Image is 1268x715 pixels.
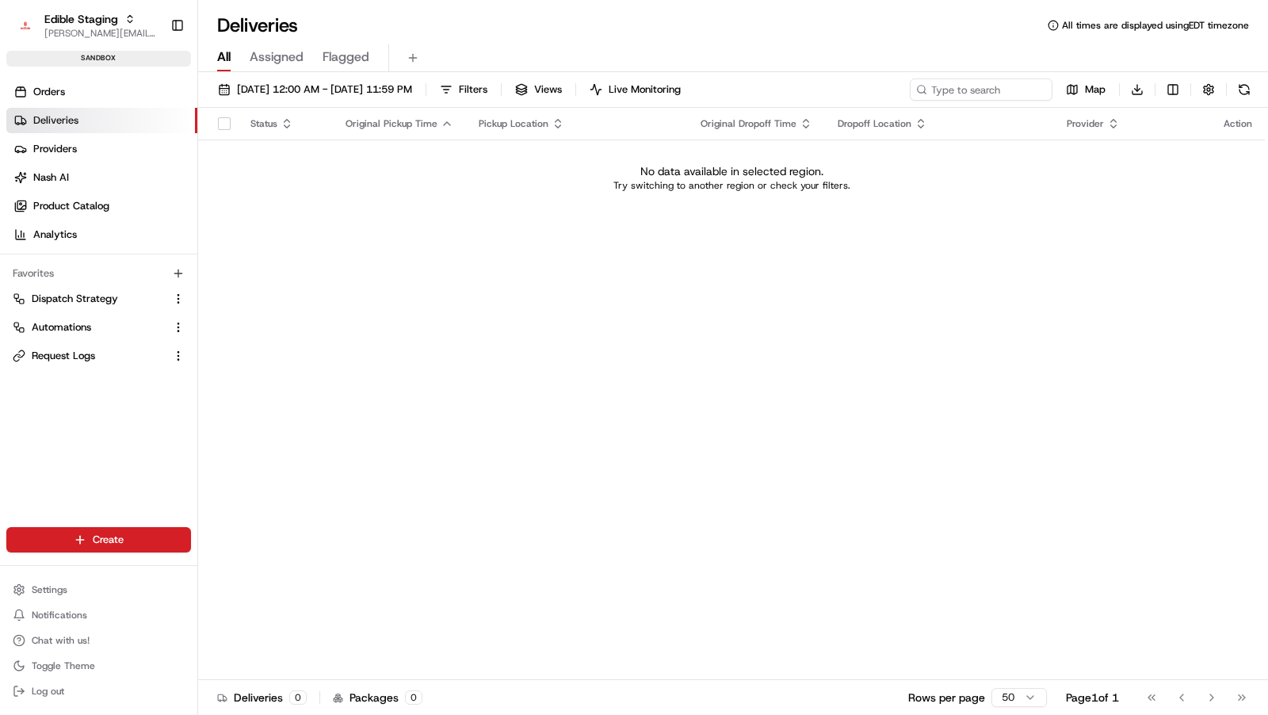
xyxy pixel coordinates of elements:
[6,193,197,219] a: Product Catalog
[44,27,158,40] button: [PERSON_NAME][EMAIL_ADDRESS][DOMAIN_NAME]
[1066,690,1119,705] div: Page 1 of 1
[1085,82,1106,97] span: Map
[508,78,569,101] button: Views
[32,634,90,647] span: Chat with us!
[333,690,422,705] div: Packages
[32,349,95,363] span: Request Logs
[838,117,911,130] span: Dropoff Location
[33,113,78,128] span: Deliveries
[1067,117,1104,130] span: Provider
[32,292,118,306] span: Dispatch Strategy
[33,227,77,242] span: Analytics
[250,48,304,67] span: Assigned
[433,78,495,101] button: Filters
[613,179,850,192] p: Try switching to another region or check your filters.
[6,629,191,652] button: Chat with us!
[1059,78,1113,101] button: Map
[6,165,197,190] a: Nash AI
[6,261,191,286] div: Favorites
[33,199,109,213] span: Product Catalog
[346,117,437,130] span: Original Pickup Time
[6,680,191,702] button: Log out
[6,527,191,552] button: Create
[33,142,77,156] span: Providers
[13,13,38,38] img: Edible Staging
[1224,117,1252,130] div: Action
[6,108,197,133] a: Deliveries
[33,170,69,185] span: Nash AI
[250,117,277,130] span: Status
[211,78,419,101] button: [DATE] 12:00 AM - [DATE] 11:59 PM
[237,82,412,97] span: [DATE] 12:00 AM - [DATE] 11:59 PM
[405,690,422,705] div: 0
[93,533,124,547] span: Create
[6,286,191,312] button: Dispatch Strategy
[908,690,985,705] p: Rows per page
[1233,78,1255,101] button: Refresh
[44,11,118,27] button: Edible Staging
[582,78,688,101] button: Live Monitoring
[32,685,64,698] span: Log out
[32,583,67,596] span: Settings
[6,315,191,340] button: Automations
[640,163,823,179] p: No data available in selected region.
[6,343,191,369] button: Request Logs
[323,48,369,67] span: Flagged
[6,79,197,105] a: Orders
[6,604,191,626] button: Notifications
[32,609,87,621] span: Notifications
[910,78,1052,101] input: Type to search
[13,349,166,363] a: Request Logs
[217,690,307,705] div: Deliveries
[13,292,166,306] a: Dispatch Strategy
[33,85,65,99] span: Orders
[701,117,796,130] span: Original Dropoff Time
[6,51,191,67] div: sandbox
[32,320,91,335] span: Automations
[217,48,231,67] span: All
[32,660,95,672] span: Toggle Theme
[289,690,307,705] div: 0
[534,82,562,97] span: Views
[459,82,487,97] span: Filters
[6,6,164,44] button: Edible StagingEdible Staging[PERSON_NAME][EMAIL_ADDRESS][DOMAIN_NAME]
[609,82,681,97] span: Live Monitoring
[217,13,298,38] h1: Deliveries
[13,320,166,335] a: Automations
[6,579,191,601] button: Settings
[6,655,191,677] button: Toggle Theme
[479,117,548,130] span: Pickup Location
[1062,19,1249,32] span: All times are displayed using EDT timezone
[6,222,197,247] a: Analytics
[6,136,197,162] a: Providers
